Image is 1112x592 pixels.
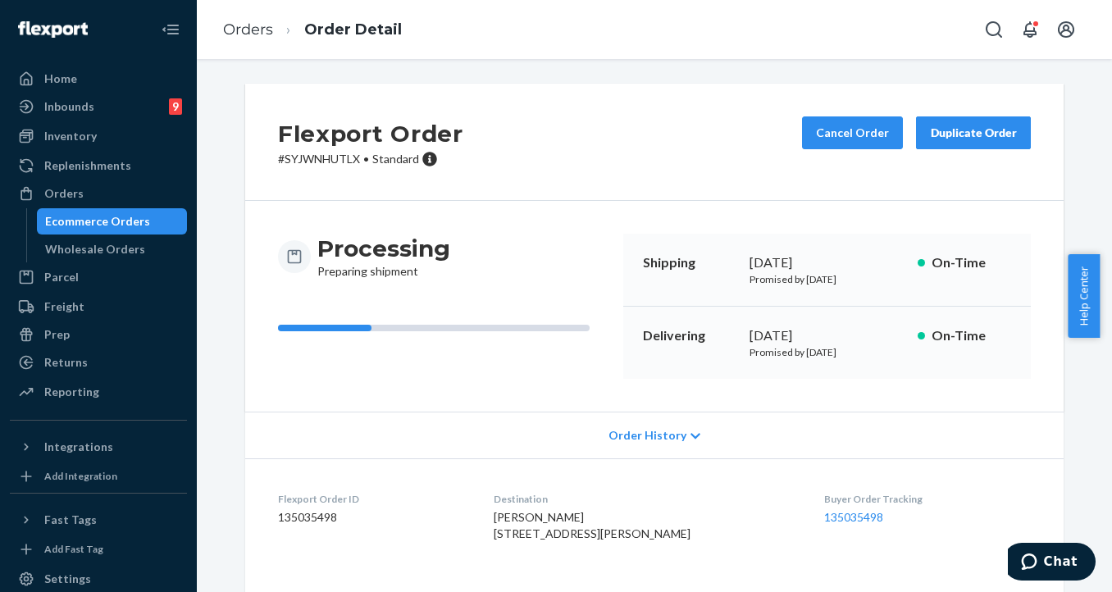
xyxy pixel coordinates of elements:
[44,269,79,285] div: Parcel
[10,66,187,92] a: Home
[44,98,94,115] div: Inbounds
[916,116,1031,149] button: Duplicate Order
[10,123,187,149] a: Inventory
[169,98,182,115] div: 9
[44,326,70,343] div: Prep
[10,540,187,559] a: Add Fast Tag
[10,93,187,120] a: Inbounds9
[494,510,690,540] span: [PERSON_NAME] [STREET_ADDRESS][PERSON_NAME]
[223,20,273,39] a: Orders
[10,434,187,460] button: Integrations
[44,512,97,528] div: Fast Tags
[278,151,463,167] p: # SYJWNHUTLX
[44,185,84,202] div: Orders
[278,509,467,526] dd: 135035498
[1014,13,1046,46] button: Open notifications
[44,157,131,174] div: Replenishments
[10,566,187,592] a: Settings
[750,272,905,286] p: Promised by [DATE]
[45,213,150,230] div: Ecommerce Orders
[10,180,187,207] a: Orders
[44,571,91,587] div: Settings
[750,253,905,272] div: [DATE]
[372,152,419,166] span: Standard
[37,236,188,262] a: Wholesale Orders
[824,492,1031,506] dt: Buyer Order Tracking
[494,492,799,506] dt: Destination
[10,321,187,348] a: Prep
[154,13,187,46] button: Close Navigation
[45,241,145,257] div: Wholesale Orders
[37,208,188,235] a: Ecommerce Orders
[10,507,187,533] button: Fast Tags
[44,469,117,483] div: Add Integration
[44,128,97,144] div: Inventory
[824,510,883,524] a: 135035498
[317,234,450,263] h3: Processing
[10,467,187,486] a: Add Integration
[750,345,905,359] p: Promised by [DATE]
[10,153,187,179] a: Replenishments
[643,253,736,272] p: Shipping
[10,264,187,290] a: Parcel
[278,492,467,506] dt: Flexport Order ID
[1050,13,1082,46] button: Open account menu
[802,116,903,149] button: Cancel Order
[10,379,187,405] a: Reporting
[10,349,187,376] a: Returns
[643,326,736,345] p: Delivering
[44,384,99,400] div: Reporting
[1008,543,1096,584] iframe: Opens a widget where you can chat to one of our agents
[44,542,103,556] div: Add Fast Tag
[278,116,463,151] h2: Flexport Order
[44,71,77,87] div: Home
[317,234,450,280] div: Preparing shipment
[10,294,187,320] a: Freight
[44,354,88,371] div: Returns
[44,439,113,455] div: Integrations
[608,427,686,444] span: Order History
[18,21,88,38] img: Flexport logo
[304,20,402,39] a: Order Detail
[978,13,1010,46] button: Open Search Box
[930,125,1017,141] div: Duplicate Order
[750,326,905,345] div: [DATE]
[210,6,415,54] ol: breadcrumbs
[363,152,369,166] span: •
[1068,254,1100,338] button: Help Center
[44,298,84,315] div: Freight
[932,326,1011,345] p: On-Time
[932,253,1011,272] p: On-Time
